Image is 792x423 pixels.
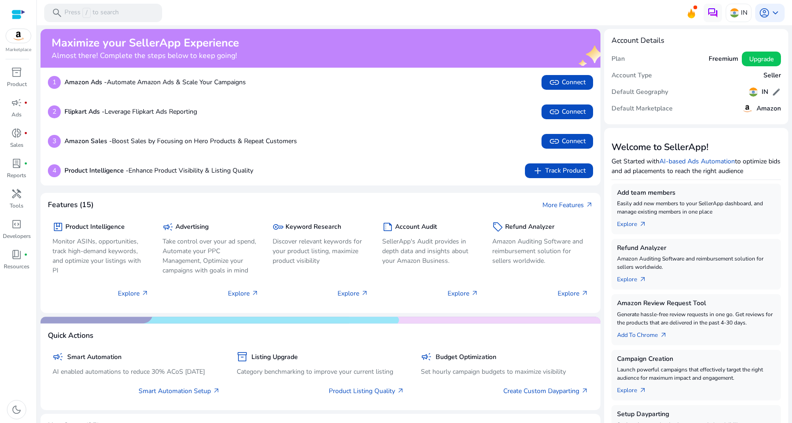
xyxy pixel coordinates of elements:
[549,106,560,117] span: link
[237,351,248,362] span: inventory_2
[617,216,654,229] a: Explorearrow_outward
[64,166,253,175] p: Enhance Product Visibility & Listing Quality
[397,387,404,394] span: arrow_outward
[492,221,503,232] span: sell
[617,244,775,252] h5: Refund Analyzer
[48,76,61,89] p: 1
[639,220,646,228] span: arrow_outward
[251,353,298,361] h5: Listing Upgrade
[611,55,625,63] h5: Plan
[52,221,64,232] span: package
[742,52,781,66] button: Upgrade
[64,78,107,87] b: Amazon Ads -
[542,134,593,149] button: linkConnect
[421,351,432,362] span: campaign
[48,105,61,118] p: 2
[395,223,437,231] h5: Account Audit
[48,164,61,177] p: 4
[436,353,496,361] h5: Budget Optimization
[175,223,209,231] h5: Advertising
[64,136,297,146] p: Boost Sales by Focusing on Hero Products & Repeat Customers
[65,223,125,231] h5: Product Intelligence
[52,367,220,377] p: AI enabled automations to reduce 30% ACoS [DATE]
[338,289,368,298] p: Explore
[542,75,593,90] button: linkConnect
[549,77,560,88] span: link
[532,165,586,176] span: Track Product
[617,355,775,363] h5: Campaign Creation
[6,46,31,53] p: Marketplace
[11,158,22,169] span: lab_profile
[762,88,768,96] h5: IN
[586,201,593,209] span: arrow_outward
[52,52,239,60] h4: Almost there! Complete the steps below to keep going!
[64,77,246,87] p: Automate Amazon Ads & Scale Your Campaigns
[237,367,404,377] p: Category benchmarking to improve your current listing
[361,290,368,297] span: arrow_outward
[273,237,369,266] p: Discover relevant keywords for your product listing, maximize product visibility
[549,106,586,117] span: Connect
[213,387,220,394] span: arrow_outward
[139,386,220,396] a: Smart Automation Setup
[421,367,588,377] p: Set hourly campaign budgets to maximize visibility
[448,289,478,298] p: Explore
[617,310,775,327] p: Generate hassle-free review requests in one go. Get reviews for the products that are delivered i...
[24,253,28,256] span: fiber_manual_record
[617,199,775,216] p: Easily add new members to your SellerApp dashboard, and manage existing members in one place
[163,237,259,275] p: Take control over your ad spend, Automate your PPC Management, Optimize your campaigns with goals...
[48,135,61,148] p: 3
[611,105,673,113] h5: Default Marketplace
[3,232,31,240] p: Developers
[749,54,774,64] span: Upgrade
[52,36,239,50] h2: Maximize your SellerApp Experience
[549,136,586,147] span: Connect
[11,97,22,108] span: campaign
[532,165,543,176] span: add
[11,188,22,199] span: handyman
[611,72,652,80] h5: Account Type
[11,127,22,139] span: donut_small
[10,202,23,210] p: Tools
[11,249,22,260] span: book_4
[709,55,738,63] h5: Freemium
[611,88,668,96] h5: Default Geography
[7,80,27,88] p: Product
[52,237,149,275] p: Monitor ASINs, opportunities, track high-demand keywords, and optimize your listings with PI
[48,331,93,340] h4: Quick Actions
[549,77,586,88] span: Connect
[730,8,739,17] img: in.svg
[542,104,593,119] button: linkConnect
[382,237,478,266] p: SellerApp's Audit provides in depth data and insights about your Amazon Business.
[251,290,259,297] span: arrow_outward
[542,200,593,210] a: More Featuresarrow_outward
[24,162,28,165] span: fiber_manual_record
[52,351,64,362] span: campaign
[118,289,149,298] p: Explore
[617,327,675,340] a: Add To Chrome
[660,331,667,339] span: arrow_outward
[471,290,478,297] span: arrow_outward
[64,8,119,18] p: Press to search
[611,36,664,45] h4: Account Details
[617,189,775,197] h5: Add team members
[10,141,23,149] p: Sales
[273,221,284,232] span: key
[6,29,31,43] img: amazon.svg
[503,386,588,396] a: Create Custom Dayparting
[617,365,775,382] p: Launch powerful campaigns that effectively target the right audience for maximum impact and engag...
[659,157,735,166] a: AI-based Ads Automation
[382,221,393,232] span: summarize
[581,290,588,297] span: arrow_outward
[617,411,775,418] h5: Setup Dayparting
[492,237,588,266] p: Amazon Auditing Software and reimbursement solution for sellers worldwide.
[11,404,22,415] span: dark_mode
[12,110,22,119] p: Ads
[558,289,588,298] p: Explore
[141,290,149,297] span: arrow_outward
[82,8,91,18] span: /
[763,72,781,80] h5: Seller
[772,87,781,97] span: edit
[64,166,128,175] b: Product Intelligence -
[757,105,781,113] h5: Amazon
[617,300,775,307] h5: Amazon Review Request Tool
